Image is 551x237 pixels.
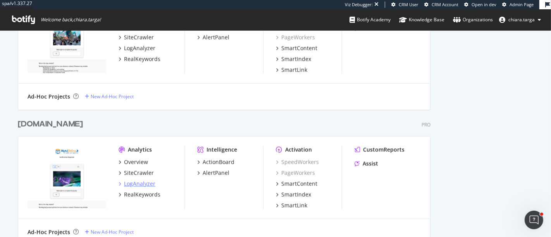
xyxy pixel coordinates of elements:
a: PageWorkers [276,169,315,177]
a: SiteCrawler [119,169,154,177]
div: Analytics [128,146,152,154]
div: SmartIndex [281,55,311,63]
a: SpeedWorkers [276,158,319,166]
iframe: Intercom live chat [525,211,543,229]
div: Activation [285,146,312,154]
span: Admin Page [510,2,534,7]
a: PageWorkers [276,34,315,41]
span: Welcome back, chiara.targa ! [41,17,101,23]
div: SmartContent [281,45,317,52]
div: Overview [124,158,148,166]
a: SiteCrawler [119,34,154,41]
a: New Ad-Hoc Project [85,229,134,235]
div: SmartIndex [281,191,311,199]
div: SiteCrawler [124,34,154,41]
a: New Ad-Hoc Project [85,93,134,100]
a: CustomReports [355,146,405,154]
a: RealKeywords [119,55,160,63]
a: Open in dev [464,2,496,8]
div: New Ad-Hoc Project [91,229,134,235]
a: SmartContent [276,45,317,52]
div: CustomReports [363,146,405,154]
div: RealKeywords [124,55,160,63]
a: Admin Page [502,2,534,8]
div: Assist [363,160,378,168]
a: Assist [355,160,378,168]
div: Knowledge Base [399,16,444,24]
div: Intelligence [207,146,237,154]
a: SmartContent [276,180,317,188]
a: CRM Account [424,2,458,8]
img: sostariffe.it [28,10,106,73]
a: SmartIndex [276,55,311,63]
div: SmartLink [281,202,307,210]
div: SmartContent [281,180,317,188]
div: AlertPanel [203,34,229,41]
a: AlertPanel [197,34,229,41]
a: LogAnalyzer [119,180,155,188]
div: Viz Debugger: [345,2,373,8]
a: ActionBoard [197,158,234,166]
a: Knowledge Base [399,9,444,30]
span: Open in dev [472,2,496,7]
div: LogAnalyzer [124,180,155,188]
a: LogAnalyzer [119,45,155,52]
div: SiteCrawler [124,169,154,177]
a: SmartIndex [276,191,311,199]
span: chiara.targa [508,16,535,23]
a: [DOMAIN_NAME] [18,119,86,130]
div: AlertPanel [203,169,229,177]
div: ActionBoard [203,158,234,166]
div: Pro [422,122,430,128]
span: CRM User [399,2,418,7]
a: AlertPanel [197,169,229,177]
a: Organizations [453,9,493,30]
a: Botify Academy [350,9,391,30]
div: Organizations [453,16,493,24]
div: RealKeywords [124,191,160,199]
a: RealKeywords [119,191,160,199]
span: CRM Account [432,2,458,7]
div: SmartLink [281,66,307,74]
div: Botify Academy [350,16,391,24]
div: LogAnalyzer [124,45,155,52]
div: New Ad-Hoc Project [91,93,134,100]
img: mutuionline.it [28,146,106,209]
a: SmartLink [276,202,307,210]
div: [DOMAIN_NAME] [18,119,83,130]
div: Ad-Hoc Projects [28,93,70,101]
button: chiara.targa [493,14,547,26]
a: CRM User [391,2,418,8]
a: Overview [119,158,148,166]
div: Ad-Hoc Projects [28,228,70,236]
a: SmartLink [276,66,307,74]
